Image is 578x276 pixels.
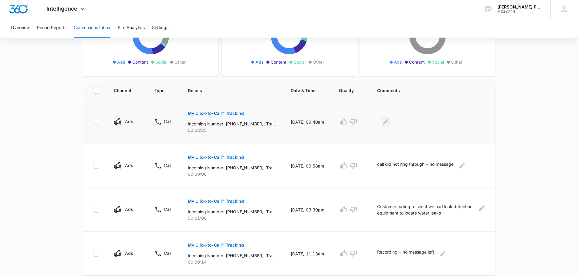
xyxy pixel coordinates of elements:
span: Content [132,59,148,65]
p: 00:02:25 [188,127,276,133]
td: [DATE] 03:30pm [283,188,332,232]
div: account id [497,9,542,14]
p: Customer calling to see if we had leak detection equipment to locate water leaks [377,203,475,216]
p: Call [164,162,171,168]
p: Incoming Number: [PHONE_NUMBER], Tracking Number: [PHONE_NUMBER], Ring To: [PHONE_NUMBER], Caller... [188,252,276,259]
td: [DATE] 09:40am [283,100,332,144]
button: My Click-to-Call™ Tracking [188,150,244,165]
span: Ads [255,59,263,65]
p: Recording - no message left [377,249,434,258]
span: Ads [117,59,125,65]
p: 00:00:00 [188,171,276,177]
span: Social [155,59,167,65]
p: 00:01:08 [188,215,276,221]
span: Content [271,59,286,65]
p: Ads [125,118,133,125]
button: Site Analytics [118,18,145,38]
p: 00:00:14 [188,259,276,265]
p: Incoming Number: [PHONE_NUMBER], Tracking Number: [PHONE_NUMBER], Ring To: [PHONE_NUMBER], Caller... [188,208,276,215]
span: Other [174,59,186,65]
button: My Click-to-Call™ Tracking [188,194,244,208]
p: Call [164,250,171,256]
span: Details [188,87,267,94]
p: My Click-to-Call™ Tracking [188,243,244,247]
p: My Click-to-Call™ Tracking [188,199,244,203]
div: account name [497,5,542,9]
span: Quality [339,87,354,94]
button: Settings [152,18,168,38]
button: Conversions Inbox [74,18,110,38]
p: Ads [125,206,133,212]
span: Other [451,59,462,65]
button: Edit Comments [457,161,467,171]
p: My Click-to-Call™ Tracking [188,111,244,115]
span: Social [294,59,306,65]
span: Date & Time [291,87,316,94]
span: Content [409,59,425,65]
span: Type [154,87,164,94]
p: Ads [125,250,133,256]
p: Ads [125,162,133,168]
p: Call [164,206,171,212]
p: call did not ring through - no message [377,161,454,171]
p: My Click-to-Call™ Tracking [188,155,244,159]
p: Incoming Number: [PHONE_NUMBER], Tracking Number: [PHONE_NUMBER], Ring To: [PHONE_NUMBER], Caller... [188,121,276,127]
button: Edit Comments [381,117,390,127]
td: [DATE] 09:58am [283,144,332,188]
td: [DATE] 11:13am [283,232,332,276]
button: Edit Comments [478,203,485,213]
button: My Click-to-Call™ Tracking [188,106,244,121]
span: Other [313,59,324,65]
p: Incoming Number: [PHONE_NUMBER], Tracking Number: [PHONE_NUMBER], Ring To: [PHONE_NUMBER], Caller... [188,165,276,171]
p: Call [164,118,171,125]
span: Comments [377,87,477,94]
span: Social [432,59,444,65]
span: Channel [114,87,131,94]
button: Edit Comments [438,249,448,258]
button: Overview [11,18,30,38]
button: Period Reports [37,18,66,38]
span: Intelligence [46,5,77,12]
span: Ads [394,59,402,65]
button: My Click-to-Call™ Tracking [188,238,244,252]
